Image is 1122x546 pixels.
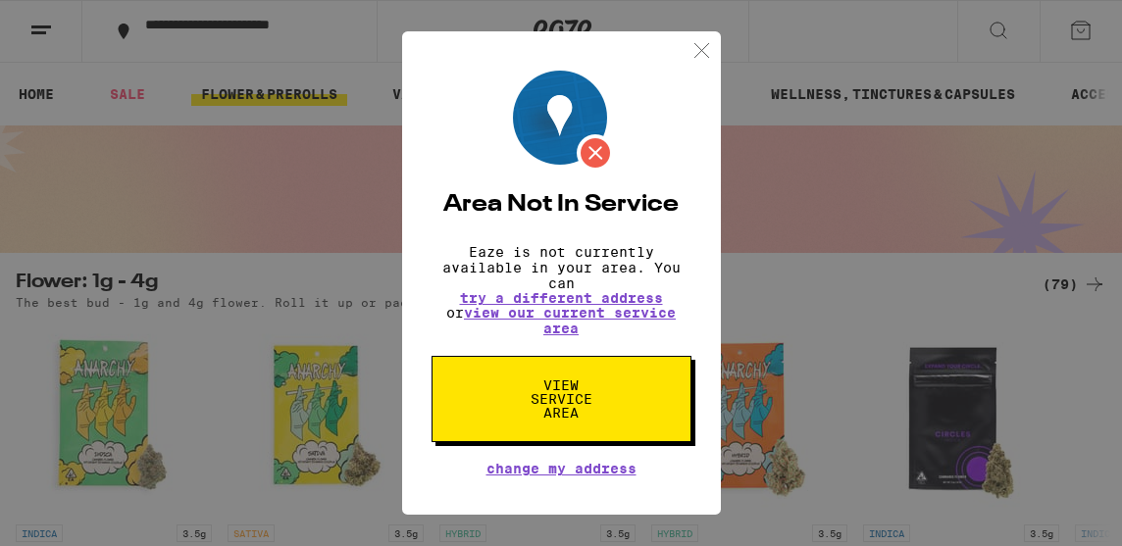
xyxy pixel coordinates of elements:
span: View Service Area [511,378,612,420]
button: try a different address [460,291,663,305]
span: Hi. Need any help? [12,14,141,29]
a: view our current service area [464,305,676,336]
button: View Service Area [432,356,691,442]
button: Change My Address [486,462,637,475]
img: Location [513,71,614,172]
img: close.svg [689,38,714,63]
p: Eaze is not currently available in your area. You can or [432,244,691,336]
a: View Service Area [432,377,691,393]
h2: Area Not In Service [432,193,691,217]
